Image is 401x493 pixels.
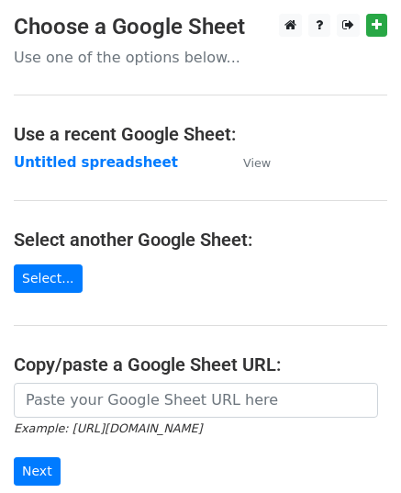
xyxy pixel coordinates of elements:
input: Paste your Google Sheet URL here [14,383,378,418]
a: View [225,154,271,171]
h4: Use a recent Google Sheet: [14,123,387,145]
small: Example: [URL][DOMAIN_NAME] [14,421,202,435]
small: View [243,156,271,170]
h4: Select another Google Sheet: [14,229,387,251]
a: Untitled spreadsheet [14,154,178,171]
input: Next [14,457,61,486]
h3: Choose a Google Sheet [14,14,387,40]
h4: Copy/paste a Google Sheet URL: [14,353,387,375]
p: Use one of the options below... [14,48,387,67]
a: Select... [14,264,83,293]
